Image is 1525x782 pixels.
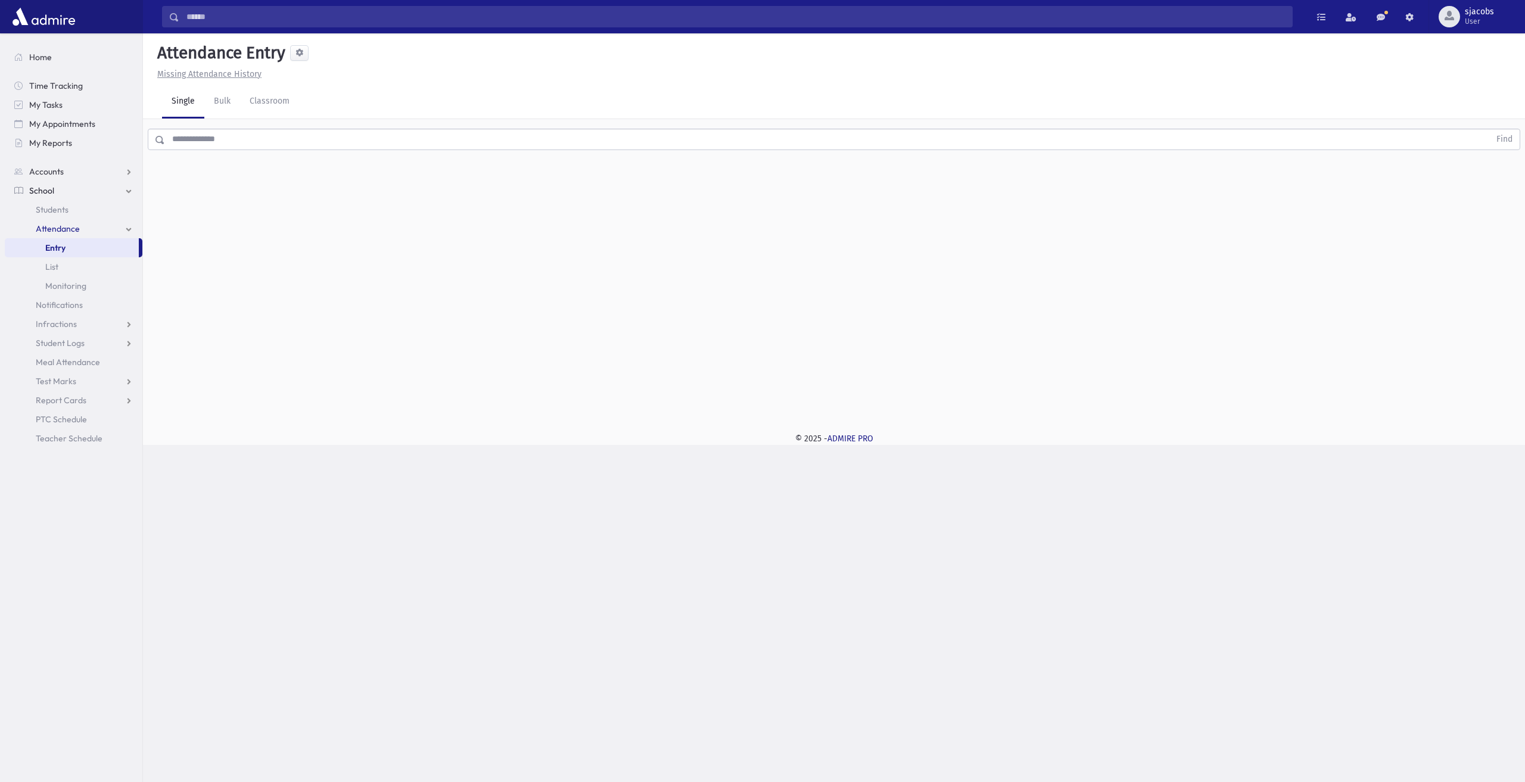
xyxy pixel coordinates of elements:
[5,76,142,95] a: Time Tracking
[29,166,64,177] span: Accounts
[5,353,142,372] a: Meal Attendance
[1465,17,1494,26] span: User
[29,99,63,110] span: My Tasks
[162,432,1506,445] div: © 2025 -
[36,300,83,310] span: Notifications
[45,281,86,291] span: Monitoring
[36,433,102,444] span: Teacher Schedule
[152,43,285,63] h5: Attendance Entry
[36,357,100,367] span: Meal Attendance
[29,52,52,63] span: Home
[36,395,86,406] span: Report Cards
[36,414,87,425] span: PTC Schedule
[29,138,72,148] span: My Reports
[5,276,142,295] a: Monitoring
[827,434,873,444] a: ADMIRE PRO
[29,119,95,129] span: My Appointments
[5,181,142,200] a: School
[36,204,69,215] span: Students
[1489,129,1520,149] button: Find
[5,200,142,219] a: Students
[5,219,142,238] a: Attendance
[5,257,142,276] a: List
[36,223,80,234] span: Attendance
[5,334,142,353] a: Student Logs
[5,429,142,448] a: Teacher Schedule
[45,242,66,253] span: Entry
[45,261,58,272] span: List
[5,295,142,314] a: Notifications
[204,85,240,119] a: Bulk
[5,314,142,334] a: Infractions
[36,319,77,329] span: Infractions
[36,338,85,348] span: Student Logs
[29,80,83,91] span: Time Tracking
[29,185,54,196] span: School
[36,376,76,387] span: Test Marks
[5,114,142,133] a: My Appointments
[5,372,142,391] a: Test Marks
[5,410,142,429] a: PTC Schedule
[1465,7,1494,17] span: sjacobs
[162,85,204,119] a: Single
[5,238,139,257] a: Entry
[10,5,78,29] img: AdmirePro
[157,69,262,79] u: Missing Attendance History
[5,162,142,181] a: Accounts
[240,85,299,119] a: Classroom
[5,391,142,410] a: Report Cards
[5,48,142,67] a: Home
[152,69,262,79] a: Missing Attendance History
[5,133,142,152] a: My Reports
[179,6,1292,27] input: Search
[5,95,142,114] a: My Tasks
